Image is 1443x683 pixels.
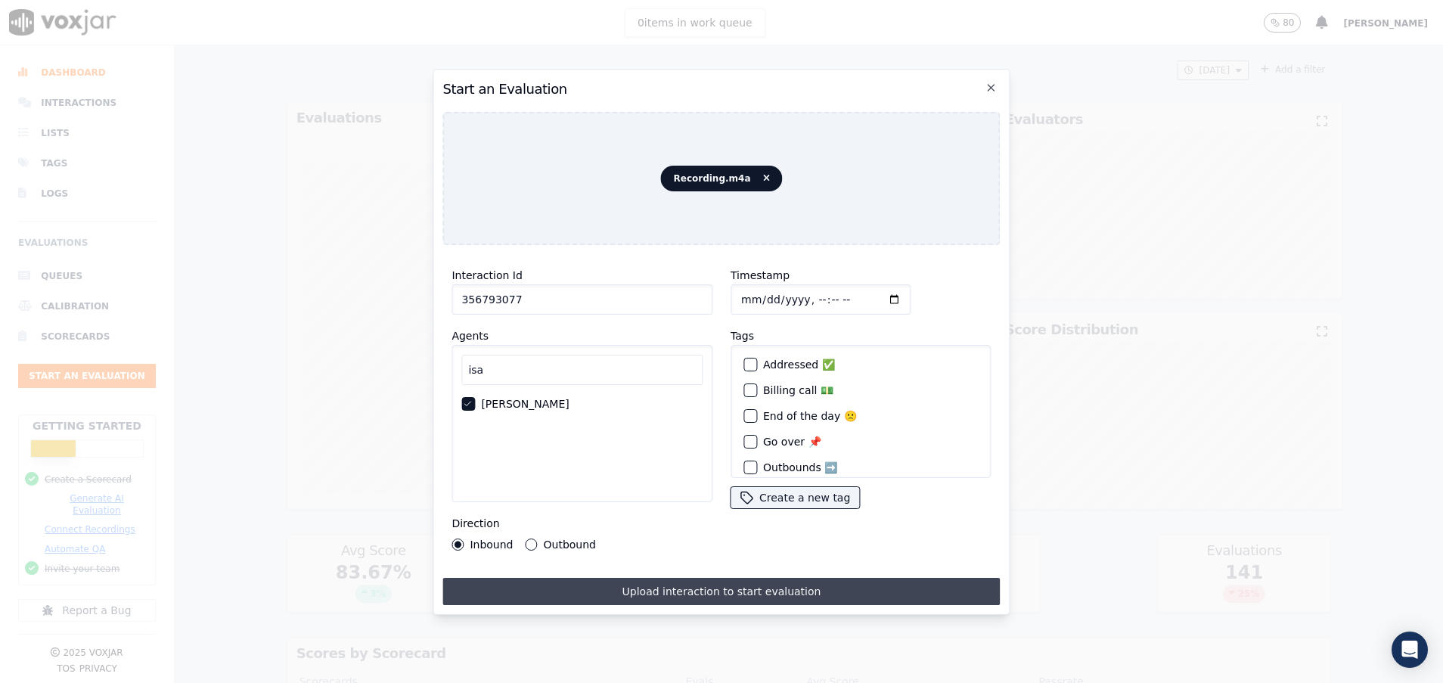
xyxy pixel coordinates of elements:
[470,539,513,550] label: Inbound
[442,79,1000,100] h2: Start an Evaluation
[442,578,1000,605] button: Upload interaction to start evaluation
[1392,632,1428,668] div: Open Intercom Messenger
[461,355,703,385] input: Search Agents...
[661,166,783,191] span: Recording.m4a
[763,385,833,396] label: Billing call 💵
[731,269,790,281] label: Timestamp
[763,411,857,421] label: End of the day 🙁
[544,539,596,550] label: Outbound
[731,487,859,508] button: Create a new tag
[452,269,522,281] label: Interaction Id
[452,517,499,529] label: Direction
[763,359,835,370] label: Addressed ✅
[452,330,489,342] label: Agents
[763,436,821,447] label: Go over 📌
[481,399,569,409] label: [PERSON_NAME]
[763,462,837,473] label: Outbounds ➡️
[731,330,754,342] label: Tags
[452,284,712,315] input: reference id, file name, etc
